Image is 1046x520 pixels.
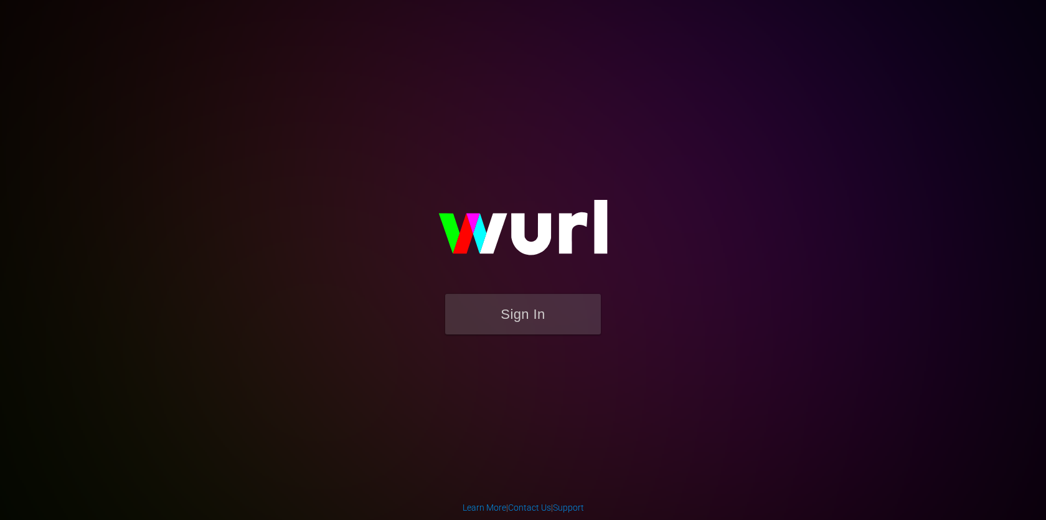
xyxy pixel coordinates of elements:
a: Support [553,503,584,513]
div: | | [463,501,584,514]
a: Learn More [463,503,506,513]
a: Contact Us [508,503,551,513]
img: wurl-logo-on-black-223613ac3d8ba8fe6dc639794a292ebdb59501304c7dfd60c99c58986ef67473.svg [398,173,648,294]
button: Sign In [445,294,601,334]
